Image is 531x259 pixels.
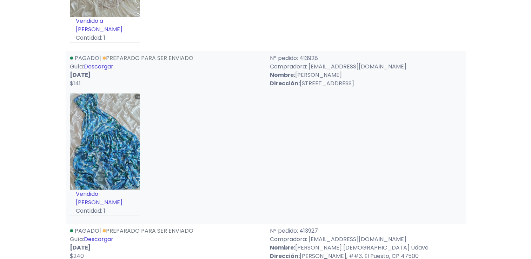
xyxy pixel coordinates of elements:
[84,235,113,243] a: Descargar
[66,54,266,87] div: | Guía:
[70,71,261,79] p: [DATE]
[270,243,462,252] p: [PERSON_NAME] [DEMOGRAPHIC_DATA] Udave
[70,206,140,215] p: Cantidad: 1
[84,62,113,70] a: Descargar
[270,71,462,79] p: [PERSON_NAME]
[270,226,462,235] p: Nº pedido: 413927
[270,62,462,71] p: Compradora: [EMAIL_ADDRESS][DOMAIN_NAME]
[70,34,140,42] p: Cantidad: 1
[75,54,99,62] span: Pagado
[70,79,81,87] span: $141
[76,190,122,206] a: Vendido [PERSON_NAME]
[102,54,193,62] a: Preparado para ser enviado
[70,243,261,252] p: [DATE]
[70,93,140,190] img: small_1756532827544.jpeg
[270,71,295,79] strong: Nombre:
[75,226,99,234] span: Pagado
[270,54,462,62] p: Nº pedido: 413928
[270,243,295,251] strong: Nombre:
[102,226,193,234] a: Preparado para ser enviado
[270,79,462,87] p: [STREET_ADDRESS]
[76,17,122,33] a: Vendido a [PERSON_NAME]
[270,79,300,87] strong: Dirección:
[270,235,462,243] p: Compradora: [EMAIL_ADDRESS][DOMAIN_NAME]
